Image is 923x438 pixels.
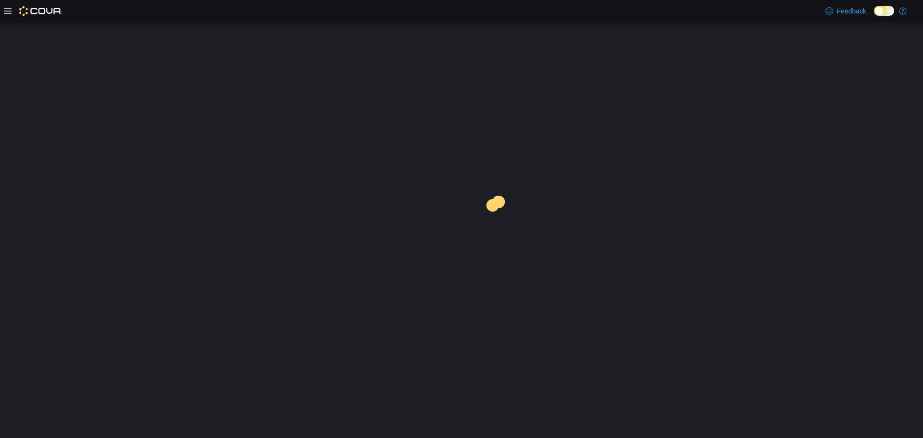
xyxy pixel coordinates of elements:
span: Feedback [837,6,866,16]
img: cova-loader [461,188,534,261]
input: Dark Mode [874,6,894,16]
a: Feedback [822,1,870,21]
img: Cova [19,6,62,16]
